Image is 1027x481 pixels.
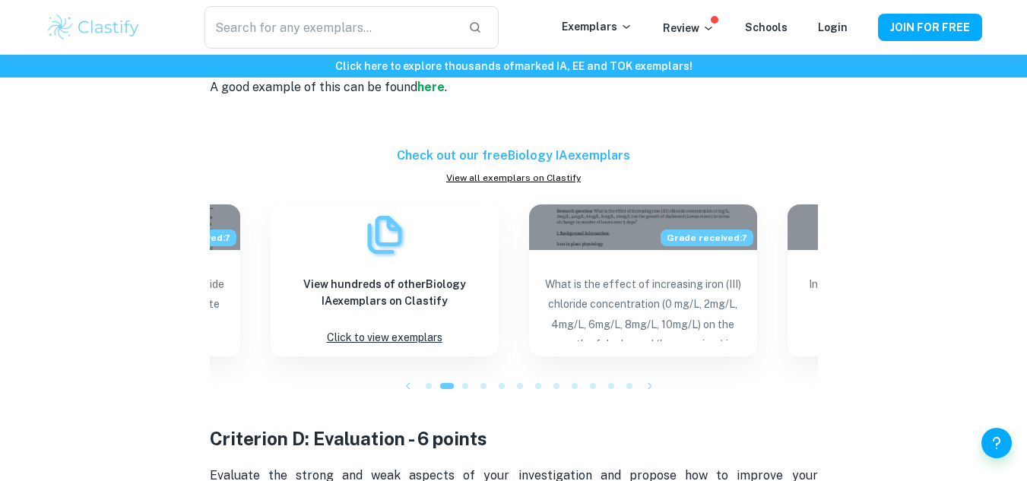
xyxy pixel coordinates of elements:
[745,21,788,33] a: Schools
[3,58,1024,74] h6: Click here to explore thousands of marked IA, EE and TOK exemplars !
[562,18,632,35] p: Exemplars
[210,171,818,185] a: View all exemplars on Clastify
[800,274,1003,341] p: Investigating the effect of coffee on the rate of protein digestion
[788,204,1016,356] a: Blog exemplar: Investigating the effect of coffee on thInvestigating the effect of coffee on the ...
[818,21,848,33] a: Login
[362,212,407,258] img: Exemplars
[661,229,753,246] span: Grade received: 7
[663,20,715,36] p: Review
[327,328,442,348] p: Click to view exemplars
[210,80,417,94] span: A good example of this can be found
[529,204,757,356] a: Blog exemplar: What is the effect of increasing iron (IGrade received:7What is the effect of incr...
[417,80,445,94] a: here
[210,147,818,165] h6: Check out our free Biology IA exemplars
[445,80,447,94] span: .
[541,274,745,341] p: What is the effect of increasing iron (III) chloride concentration (0 mg/L, 2mg/L, 4mg/L, 6mg/L, ...
[981,428,1012,458] button: Help and Feedback
[283,276,487,309] h6: View hundreds of other Biology IA exemplars on Clastify
[878,14,982,41] button: JOIN FOR FREE
[46,12,142,43] img: Clastify logo
[204,6,455,49] input: Search for any exemplars...
[210,428,487,449] strong: Criterion D: Evaluation - 6 points
[271,204,499,356] a: ExemplarsView hundreds of otherBiology IAexemplars on ClastifyClick to view exemplars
